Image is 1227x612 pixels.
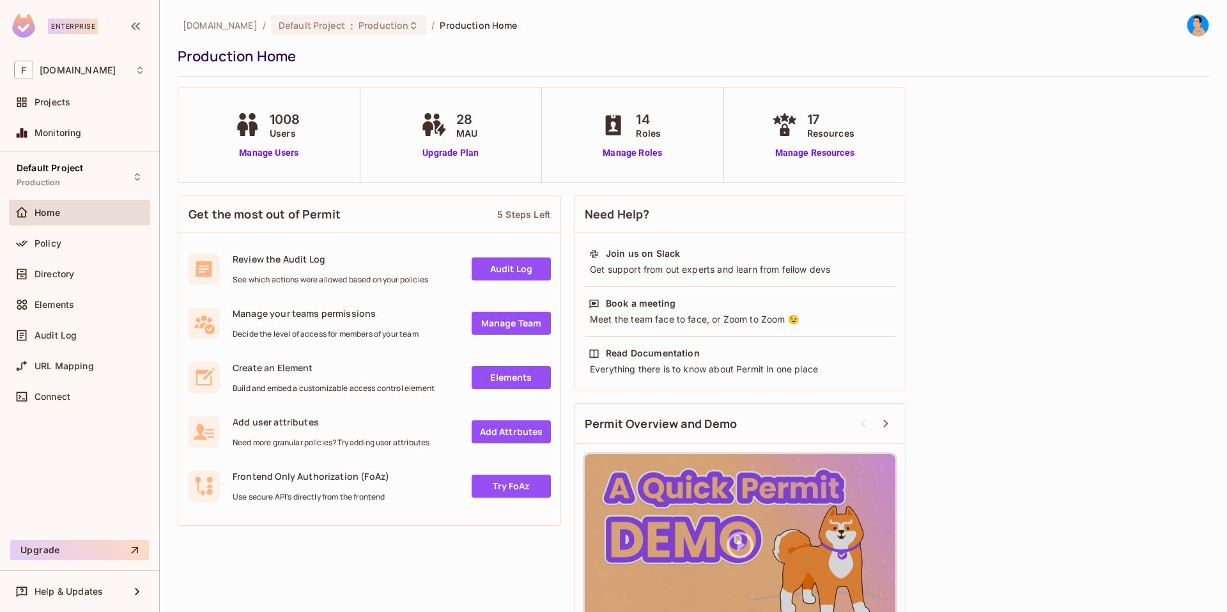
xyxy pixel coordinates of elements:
[35,392,70,402] span: Connect
[35,300,74,310] span: Elements
[233,492,389,502] span: Use secure API's directly from the frontend
[497,208,550,220] div: 5 Steps Left
[585,416,737,432] span: Permit Overview and Demo
[35,208,61,218] span: Home
[35,269,74,279] span: Directory
[807,126,854,140] span: Resources
[183,19,258,31] span: the active workspace
[14,61,33,79] span: F
[233,253,428,265] span: Review the Audit Log
[431,19,435,31] li: /
[359,19,408,31] span: Production
[35,361,94,371] span: URL Mapping
[636,110,661,129] span: 14
[48,19,98,34] div: Enterprise
[35,330,77,340] span: Audit Log
[472,257,551,280] a: Audit Log
[279,19,345,31] span: Default Project
[231,146,307,160] a: Manage Users
[807,110,854,129] span: 17
[189,206,341,222] span: Get the most out of Permit
[472,475,551,498] a: Try FoAz
[233,438,429,448] span: Need more granular policies? Try adding user attributes
[350,20,354,31] span: :
[233,383,435,394] span: Build and embed a customizable access control element
[233,329,419,339] span: Decide the level of access for members of your team
[233,416,429,428] span: Add user attributes
[35,238,61,249] span: Policy
[40,65,116,75] span: Workspace: fiverr.com
[589,263,891,276] div: Get support from out experts and learn from fellow devs
[440,19,517,31] span: Production Home
[472,420,551,443] a: Add Attrbutes
[1187,15,1208,36] img: Ori Elish
[17,163,83,173] span: Default Project
[233,470,389,482] span: Frontend Only Authorization (FoAz)
[598,146,667,160] a: Manage Roles
[233,362,435,374] span: Create an Element
[606,247,680,260] div: Join us on Slack
[270,110,300,129] span: 1008
[12,14,35,38] img: SReyMgAAAABJRU5ErkJggg==
[456,110,477,129] span: 28
[35,128,82,138] span: Monitoring
[233,307,419,319] span: Manage your teams permissions
[178,47,1203,66] div: Production Home
[233,275,428,285] span: See which actions were allowed based on your policies
[589,363,891,376] div: Everything there is to know about Permit in one place
[636,126,661,140] span: Roles
[472,312,551,335] a: Manage Team
[606,297,675,310] div: Book a meeting
[585,206,650,222] span: Need Help?
[270,126,300,140] span: Users
[17,178,61,188] span: Production
[606,347,700,360] div: Read Documentation
[10,540,149,560] button: Upgrade
[418,146,484,160] a: Upgrade Plan
[769,146,861,160] a: Manage Resources
[35,97,70,107] span: Projects
[589,313,891,326] div: Meet the team face to face, or Zoom to Zoom 😉
[263,19,266,31] li: /
[456,126,477,140] span: MAU
[35,586,103,597] span: Help & Updates
[472,366,551,389] a: Elements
